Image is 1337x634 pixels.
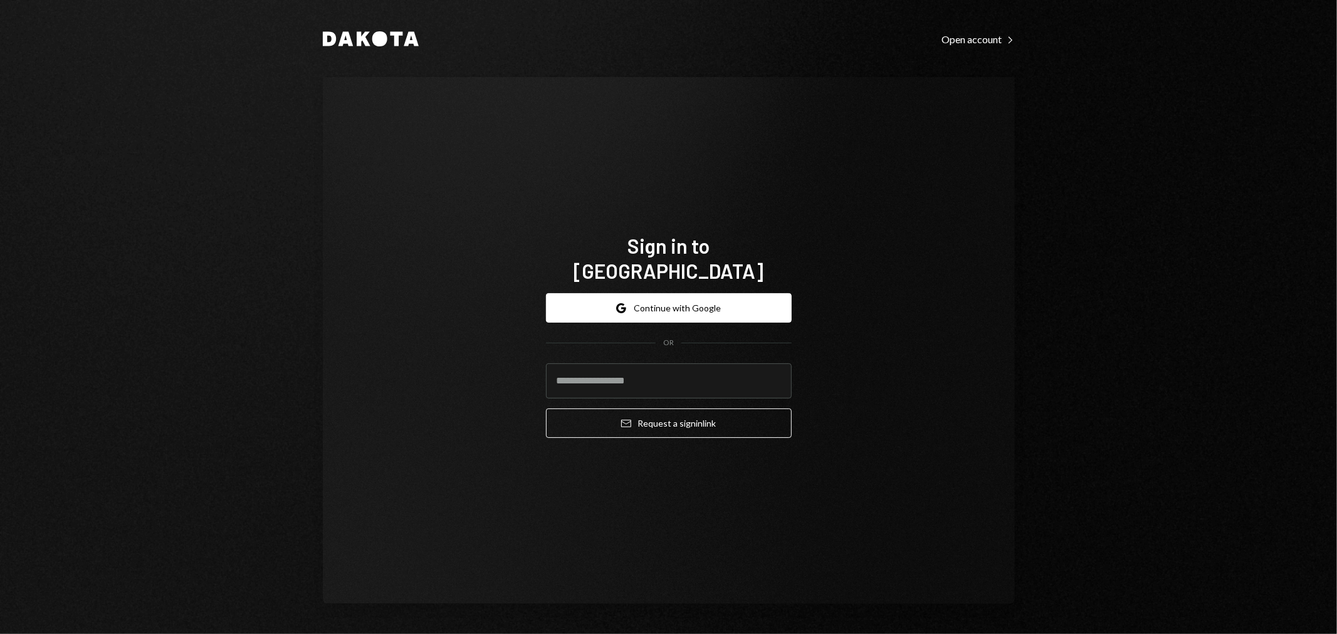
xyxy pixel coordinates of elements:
[546,293,792,323] button: Continue with Google
[942,32,1015,46] a: Open account
[546,233,792,283] h1: Sign in to [GEOGRAPHIC_DATA]
[942,33,1015,46] div: Open account
[546,408,792,438] button: Request a signinlink
[663,338,674,348] div: OR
